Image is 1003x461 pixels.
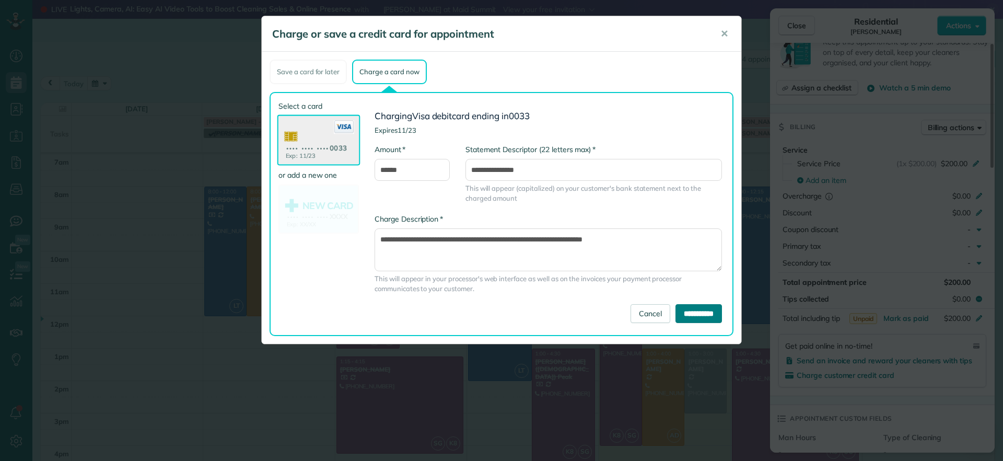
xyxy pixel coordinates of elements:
[270,60,347,84] div: Save a card for later
[720,28,728,40] span: ✕
[375,214,443,224] label: Charge Description
[375,144,405,155] label: Amount
[375,111,722,121] h3: Charging card ending in
[465,183,722,203] span: This will appear (capitalized) on your customer's bank statement next to the charged amount
[509,110,530,121] span: 0033
[375,274,722,294] span: This will appear in your processor's web interface as well as on the invoices your payment proces...
[465,144,596,155] label: Statement Descriptor (22 letters max)
[375,126,722,134] h4: Expires
[412,110,430,121] span: Visa
[631,304,670,323] a: Cancel
[278,170,359,180] label: or add a new one
[398,126,416,134] span: 11/23
[352,60,426,84] div: Charge a card now
[432,110,452,121] span: debit
[272,27,706,41] h5: Charge or save a credit card for appointment
[278,101,359,111] label: Select a card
